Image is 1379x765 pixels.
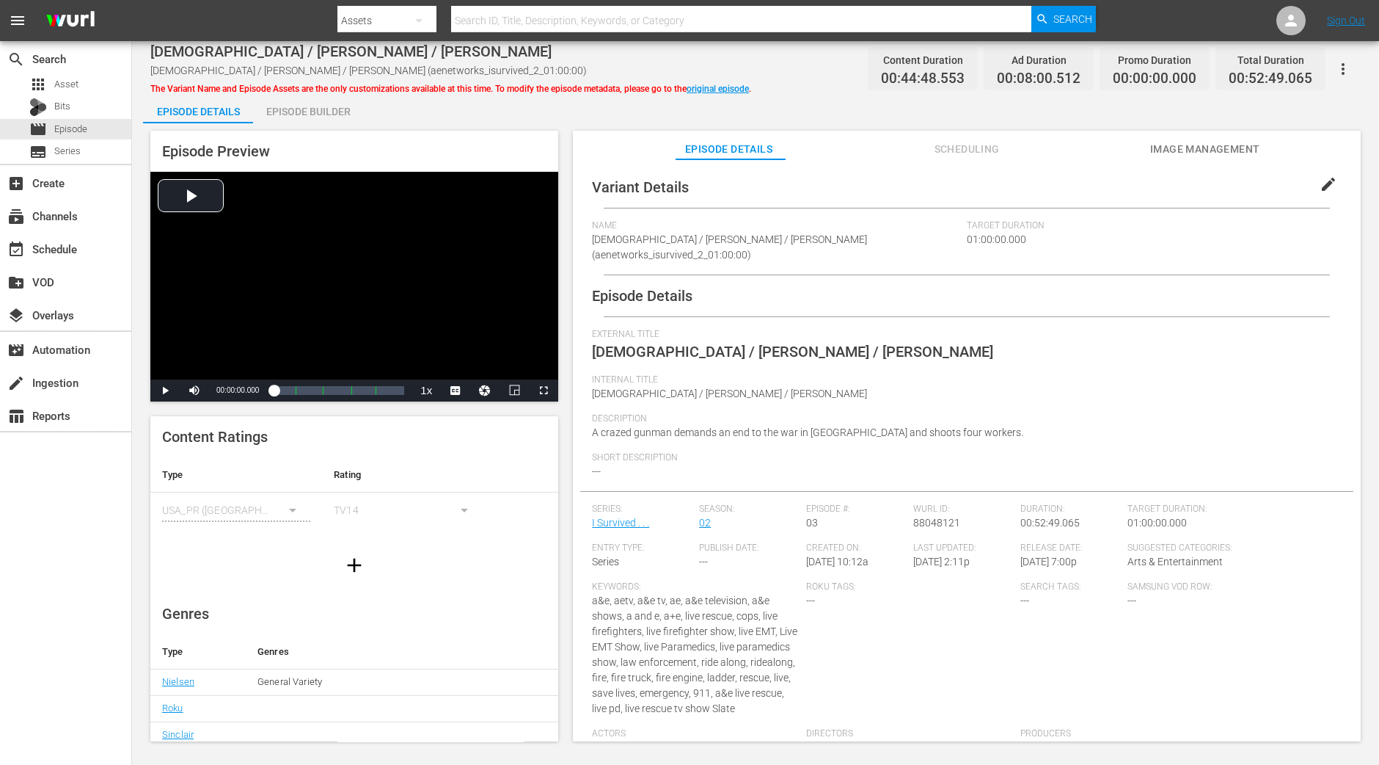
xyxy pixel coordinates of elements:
[54,77,78,92] span: Asset
[806,517,818,529] span: 03
[441,380,470,402] button: Captions
[592,427,1023,438] span: A crazed gunman demands an end to the war in [GEOGRAPHIC_DATA] and shoots four workers.
[1113,50,1196,70] div: Promo Duration
[1020,517,1080,529] span: 00:52:49.065
[592,329,1334,341] span: External Title
[881,70,965,87] span: 00:44:48.553
[806,543,906,554] span: Created On:
[592,220,959,232] span: Name
[7,175,25,192] span: Create
[806,728,1013,740] span: Directors
[699,517,711,529] a: 02
[912,140,1022,159] span: Scheduling
[699,504,799,515] span: Season:
[180,380,209,402] button: Mute
[7,274,25,291] span: VOD
[162,428,268,446] span: Content Ratings
[913,517,960,529] span: 88048121
[1320,175,1337,193] span: edit
[592,543,692,554] span: Entry Type:
[1311,167,1346,202] button: edit
[253,94,363,123] button: Episode Builder
[806,742,815,753] span: ---
[7,341,25,359] span: Automation
[1020,556,1077,568] span: [DATE] 7:00p
[592,374,1334,386] span: Internal Title
[150,43,552,60] span: [DEMOGRAPHIC_DATA] / [PERSON_NAME] / [PERSON_NAME]
[592,233,867,261] span: [DEMOGRAPHIC_DATA] / [PERSON_NAME] / [PERSON_NAME] (aenetworks_isurvived_2_01:00:00)
[699,556,708,568] span: ---
[7,307,25,325] span: Overlays
[592,517,649,529] a: I Survived . . .
[1127,543,1334,554] span: Suggested Categories:
[162,605,209,623] span: Genres
[1229,70,1312,87] span: 00:52:49.065
[1127,595,1136,606] span: ---
[162,490,310,531] div: USA_PR ([GEOGRAPHIC_DATA] ([GEOGRAPHIC_DATA]))
[806,556,868,568] span: [DATE] 10:12a
[7,407,25,425] span: Reports
[806,581,1013,593] span: Roku Tags:
[913,556,970,568] span: [DATE] 2:11p
[592,388,867,399] span: [DEMOGRAPHIC_DATA] / [PERSON_NAME] / [PERSON_NAME]
[54,144,81,159] span: Series
[9,12,26,29] span: menu
[150,380,180,402] button: Play
[592,556,619,568] span: Series
[274,386,404,395] div: Progress Bar
[246,634,533,670] th: Genres
[54,122,87,137] span: Episode
[806,595,815,606] span: ---
[470,380,500,402] button: Jump To Time
[334,490,482,531] div: TV14
[592,595,797,714] span: a&e, aetv, a&e tv, ae, a&e television, a&e shows, a and e, a+e, live rescue, cops, live firefight...
[1327,15,1365,26] a: Sign Out
[143,94,253,129] div: Episode Details
[592,413,1334,425] span: Description
[1031,6,1096,32] button: Search
[997,50,1080,70] div: Ad Duration
[806,504,906,515] span: Episode #:
[7,208,25,225] span: Channels
[592,287,692,305] span: Episode Details
[1020,742,1029,753] span: ---
[1053,6,1092,32] span: Search
[150,634,246,670] th: Type
[592,742,601,753] span: ---
[1020,543,1120,554] span: Release Date:
[162,703,183,714] a: Roku
[1020,581,1120,593] span: Search Tags:
[881,50,965,70] div: Content Duration
[150,84,751,94] span: The Variant Name and Episode Assets are the only customizations available at this time. To modify...
[674,140,784,159] span: Episode Details
[162,676,194,687] a: Nielsen
[7,51,25,68] span: Search
[500,380,529,402] button: Picture-in-Picture
[967,220,1185,232] span: Target Duration
[687,84,749,94] a: original episode
[1020,728,1227,740] span: Producers
[1127,556,1223,568] span: Arts & Entertainment
[1020,595,1029,606] span: ---
[592,728,799,740] span: Actors
[913,543,1013,554] span: Last Updated:
[1150,140,1260,159] span: Image Management
[997,70,1080,87] span: 00:08:00.512
[1229,50,1312,70] div: Total Duration
[592,452,1334,464] span: Short Description
[162,729,194,740] a: Sinclair
[1113,70,1196,87] span: 00:00:00.000
[29,143,47,161] span: Series
[1020,504,1120,515] span: Duration:
[150,172,558,402] div: Video Player
[29,98,47,116] div: Bits
[162,142,270,160] span: Episode Preview
[322,457,494,493] th: Rating
[143,94,253,123] button: Episode Details
[7,241,25,258] span: Schedule
[592,581,799,593] span: Keywords:
[592,343,993,360] span: [DEMOGRAPHIC_DATA] / [PERSON_NAME] / [PERSON_NAME]
[411,380,441,402] button: Playback Rate
[592,504,692,515] span: Series:
[216,386,259,394] span: 00:00:00.000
